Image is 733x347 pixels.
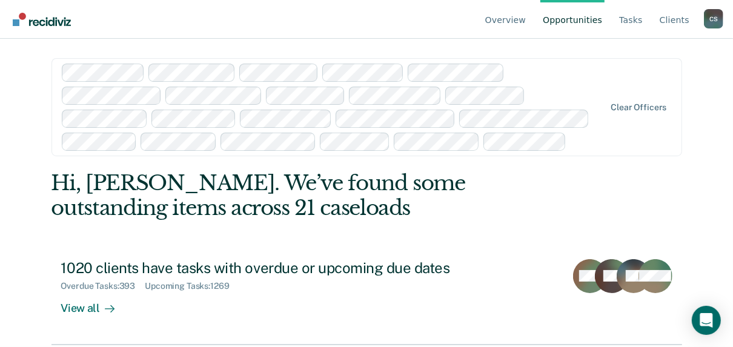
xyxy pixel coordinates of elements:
[145,281,239,291] div: Upcoming Tasks : 1269
[611,102,666,113] div: Clear officers
[61,281,145,291] div: Overdue Tasks : 393
[61,259,486,277] div: 1020 clients have tasks with overdue or upcoming due dates
[51,171,556,220] div: Hi, [PERSON_NAME]. We’ve found some outstanding items across 21 caseloads
[13,13,71,26] img: Recidiviz
[51,250,682,345] a: 1020 clients have tasks with overdue or upcoming due datesOverdue Tasks:393Upcoming Tasks:1269Vie...
[704,9,723,28] div: C S
[704,9,723,28] button: Profile dropdown button
[692,306,721,335] div: Open Intercom Messenger
[61,291,129,315] div: View all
